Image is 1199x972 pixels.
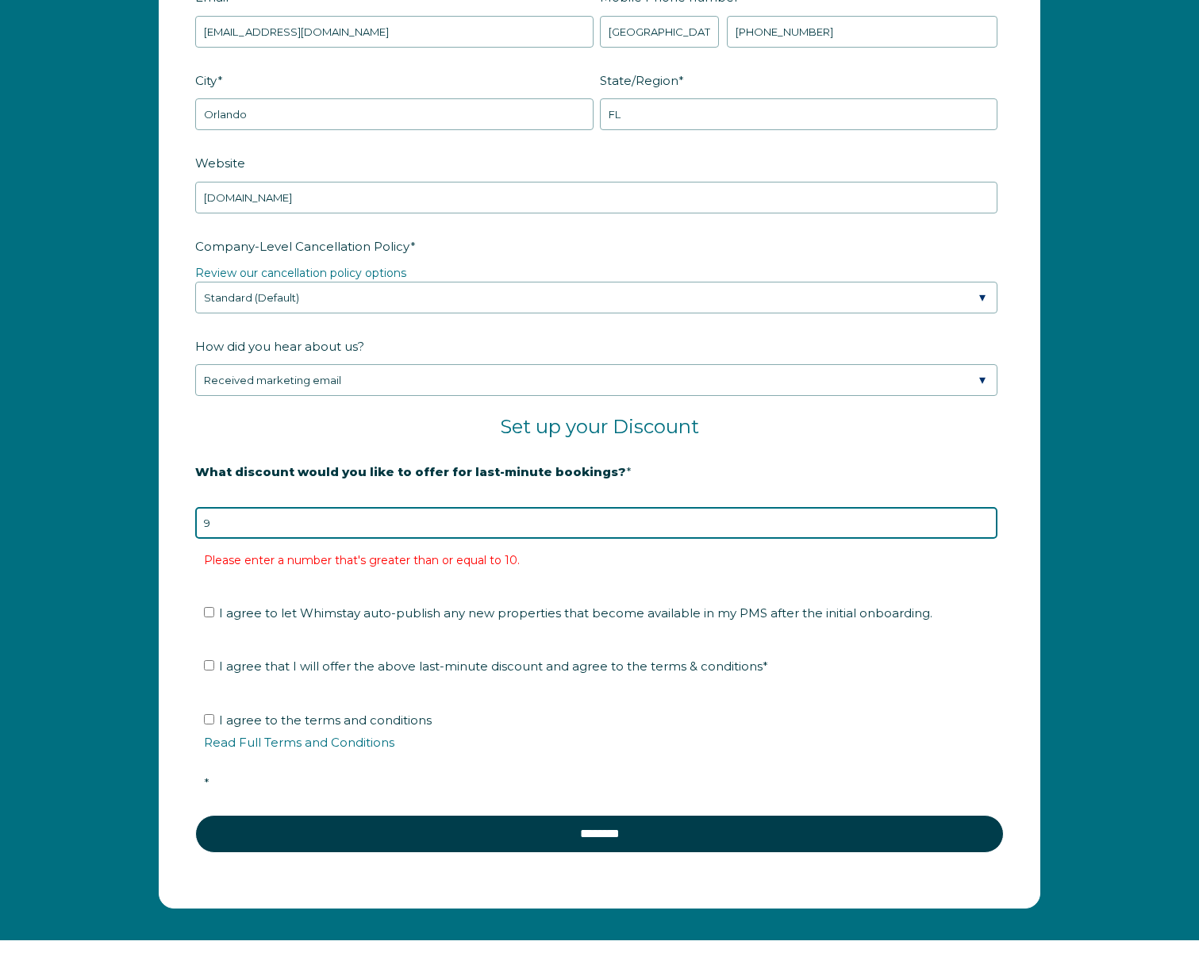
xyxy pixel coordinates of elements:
span: Website [195,151,245,175]
span: Set up your Discount [500,415,699,438]
strong: What discount would you like to offer for last-minute bookings? [195,464,626,479]
span: I agree to let Whimstay auto-publish any new properties that become available in my PMS after the... [219,605,932,620]
span: I agree that I will offer the above last-minute discount and agree to the terms & conditions [219,659,768,674]
span: How did you hear about us? [195,334,364,359]
span: Company-Level Cancellation Policy [195,234,410,259]
input: I agree to the terms and conditionsRead Full Terms and Conditions* [204,714,214,724]
input: I agree to let Whimstay auto-publish any new properties that become available in my PMS after the... [204,607,214,617]
input: I agree that I will offer the above last-minute discount and agree to the terms & conditions* [204,660,214,670]
span: State/Region [600,68,678,93]
a: Read Full Terms and Conditions [204,735,394,750]
label: Please enter a number that's greater than or equal to 10. [204,553,520,567]
span: I agree to the terms and conditions [204,713,1006,790]
span: City [195,68,217,93]
a: Review our cancellation policy options [195,266,406,280]
strong: 20% is recommended, minimum of 10% [195,491,444,505]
